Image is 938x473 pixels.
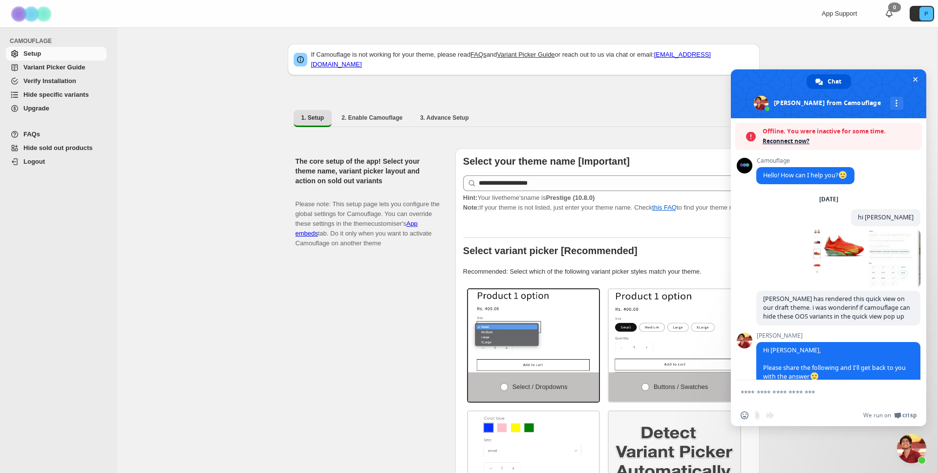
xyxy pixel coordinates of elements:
img: Select / Dropdowns [468,289,599,372]
span: Camouflage [756,157,854,164]
a: Verify Installation [6,74,107,88]
span: Close chat [910,74,920,85]
span: Select / Dropdowns [512,383,568,390]
strong: Hint: [463,194,478,201]
textarea: Compose your message... [741,388,895,397]
span: Insert an emoji [741,411,748,419]
span: Buttons / Swatches [654,383,708,390]
span: CAMOUFLAGE [10,37,110,45]
span: Your live theme's name is [463,194,595,201]
span: Avatar with initials P [919,7,933,21]
a: this FAQ [652,204,677,211]
a: Variant Picker Guide [497,51,554,58]
div: More channels [890,97,903,110]
span: 2. Enable Camouflage [341,114,403,122]
span: [PERSON_NAME] [756,332,920,339]
text: P [924,11,928,17]
img: Camouflage [8,0,57,27]
a: Upgrade [6,102,107,115]
div: 0 [888,2,901,12]
div: Chat [807,74,851,89]
a: Variant Picker Guide [6,61,107,74]
a: Setup [6,47,107,61]
a: 0 [884,9,894,19]
span: Hi [PERSON_NAME], Please share the following and I'll get back to you with the answer [763,346,914,425]
span: Hello! How can I help you? [763,171,848,179]
p: If your theme is not listed, just enter your theme name. Check to find your theme name. [463,193,752,213]
span: Setup [23,50,41,57]
p: Please note: This setup page lets you configure the global settings for Camouflage. You can overr... [296,190,440,248]
span: Verify Installation [23,77,76,85]
span: We run on [863,411,891,419]
div: [DATE] [819,196,838,202]
span: Variant Picker Guide [23,64,85,71]
span: 3. Advance Setup [420,114,469,122]
span: Reconnect now? [763,136,917,146]
a: Hide specific variants [6,88,107,102]
span: App Support [822,10,857,17]
span: FAQs [23,130,40,138]
span: Crisp [902,411,917,419]
a: FAQs [6,128,107,141]
a: Hide sold out products [6,141,107,155]
div: Close chat [897,434,926,463]
span: Chat [828,74,841,89]
p: If Camouflage is not working for your theme, please read and or reach out to us via chat or email: [311,50,754,69]
span: hi [PERSON_NAME] [858,213,914,221]
strong: Prestige (10.8.0) [546,194,595,201]
img: Buttons / Swatches [609,289,740,372]
b: Select your theme name [Important] [463,156,630,167]
span: Upgrade [23,105,49,112]
span: Hide sold out products [23,144,93,151]
b: Select variant picker [Recommended] [463,245,638,256]
a: FAQs [470,51,487,58]
a: We run onCrisp [863,411,917,419]
h2: The core setup of the app! Select your theme name, variant picker layout and action on sold out v... [296,156,440,186]
span: Logout [23,158,45,165]
button: Avatar with initials P [910,6,934,21]
span: Hide specific variants [23,91,89,98]
span: 1. Setup [301,114,324,122]
span: Offline. You were inactive for some time. [763,127,917,136]
span: [PERSON_NAME] has rendered this quick view on our draft theme. i was wonderinf if camouflage can ... [763,295,910,321]
p: Recommended: Select which of the following variant picker styles match your theme. [463,267,752,277]
strong: Note: [463,204,479,211]
a: Logout [6,155,107,169]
